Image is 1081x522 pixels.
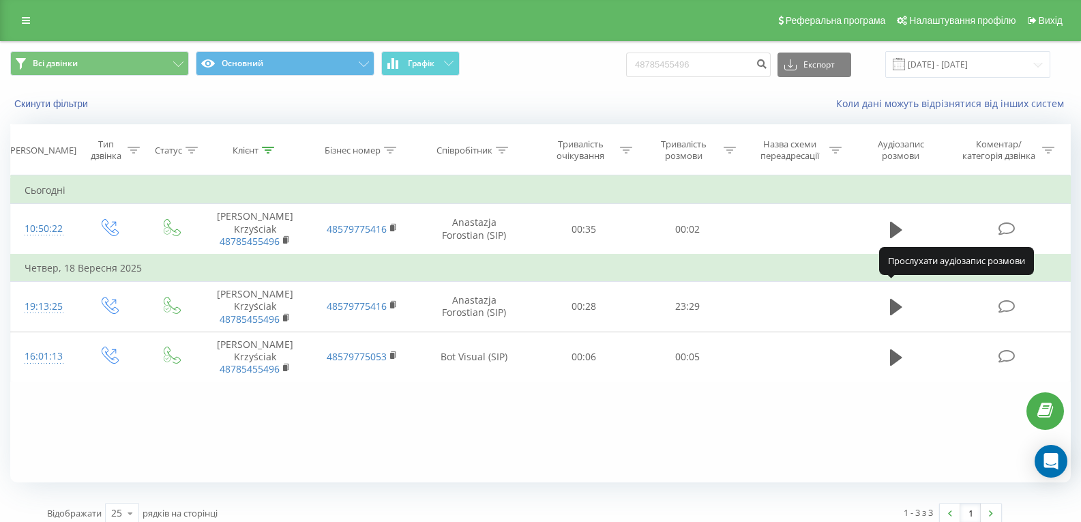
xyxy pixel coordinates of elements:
[904,506,933,519] div: 1 - 3 з 3
[201,204,309,255] td: [PERSON_NAME] Krzyściak
[778,53,851,77] button: Експорт
[416,204,532,255] td: Anastazja Forostian (SIP)
[25,343,63,370] div: 16:01:13
[33,58,78,69] span: Всі дзвінки
[201,282,309,332] td: [PERSON_NAME] Krzyściak
[836,97,1071,110] a: Коли дані можуть відрізнятися вiд інших систем
[196,51,374,76] button: Основний
[859,139,943,162] div: Аудіозапис розмови
[201,332,309,382] td: [PERSON_NAME] Krzyściak
[143,507,218,519] span: рядків на сторінці
[25,293,63,320] div: 19:13:25
[1035,445,1067,478] div: Open Intercom Messenger
[416,282,532,332] td: Anastazja Forostian (SIP)
[1039,15,1063,26] span: Вихід
[10,51,189,76] button: Всі дзвінки
[532,204,636,255] td: 00:35
[753,139,826,162] div: Назва схеми переадресації
[220,235,280,248] a: 48785455496
[381,51,460,76] button: Графік
[636,332,739,382] td: 00:05
[155,145,182,156] div: Статус
[532,282,636,332] td: 00:28
[626,53,771,77] input: Пошук за номером
[220,313,280,325] a: 48785455496
[909,15,1016,26] span: Налаштування профілю
[233,145,258,156] div: Клієнт
[89,139,123,162] div: Тип дзвінка
[327,222,387,235] a: 48579775416
[416,332,532,382] td: Bot Visual (SIP)
[111,506,122,520] div: 25
[959,139,1039,162] div: Коментар/категорія дзвінка
[327,350,387,363] a: 48579775053
[648,139,720,162] div: Тривалість розмови
[636,282,739,332] td: 23:29
[544,139,617,162] div: Тривалість очікування
[325,145,381,156] div: Бізнес номер
[436,145,492,156] div: Співробітник
[636,204,739,255] td: 00:02
[879,247,1034,274] div: Прослухати аудіозапис розмови
[220,362,280,375] a: 48785455496
[25,216,63,242] div: 10:50:22
[11,177,1071,204] td: Сьогодні
[532,332,636,382] td: 00:06
[327,300,387,313] a: 48579775416
[10,98,95,110] button: Скинути фільтри
[47,507,102,519] span: Відображати
[786,15,886,26] span: Реферальна програма
[8,145,76,156] div: [PERSON_NAME]
[11,255,1071,282] td: Четвер, 18 Вересня 2025
[408,59,434,68] span: Графік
